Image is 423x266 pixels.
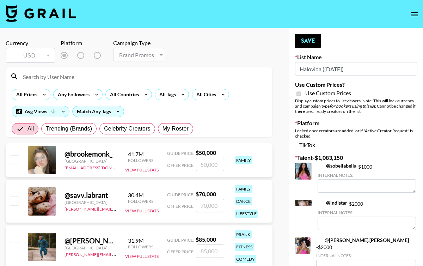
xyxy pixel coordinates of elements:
[12,89,39,100] div: All Prices
[6,40,55,47] div: Currency
[65,205,169,212] a: [PERSON_NAME][EMAIL_ADDRESS][DOMAIN_NAME]
[196,199,224,212] input: 70,000
[167,163,195,168] span: Offer Price:
[318,200,347,206] a: @indistar
[19,71,268,82] input: Search by User Name
[73,106,124,117] div: Match Any Tags
[295,54,417,61] label: List Name
[106,89,140,100] div: All Countries
[196,149,216,156] strong: $ 50,000
[65,236,117,245] div: @ [PERSON_NAME].[PERSON_NAME]
[235,156,252,164] div: family
[167,151,194,156] span: Guide Price:
[167,192,194,197] span: Guide Price:
[316,253,416,258] div: Internal Notes:
[128,199,153,204] div: Followers
[318,163,416,193] div: - $ 1000
[295,34,321,48] button: Save
[65,158,117,164] div: [GEOGRAPHIC_DATA]
[295,141,417,149] div: TikTok
[318,173,416,178] div: Internal Notes:
[196,244,224,258] input: 85,000
[330,103,375,109] em: for bookers using this list
[155,89,177,100] div: All Tags
[295,81,417,88] label: Use Custom Prices?
[61,40,110,47] div: Platform
[318,163,323,169] img: TikTok
[167,204,195,209] span: Offer Price:
[65,164,135,170] a: [EMAIL_ADDRESS][DOMAIN_NAME]
[196,236,216,243] strong: $ 85,000
[128,192,153,199] div: 30.4M
[235,243,254,251] div: fitness
[163,125,189,133] span: My Roster
[318,163,356,169] a: @sobellabella
[167,237,194,243] span: Guide Price:
[65,200,117,205] div: [GEOGRAPHIC_DATA]
[46,125,92,133] span: Trending (Brands)
[196,191,216,197] strong: $ 70,000
[407,7,422,21] button: open drawer
[295,154,417,161] label: Talent - $ 1,083,150
[12,106,69,117] div: Avg Views
[316,237,322,243] img: TikTok
[295,128,417,139] div: Locked once creators are added, or if "Active Creator Request" is checked.
[318,200,416,230] div: - $ 2000
[128,158,153,163] div: Followers
[128,151,153,158] div: 41.7M
[65,150,117,158] div: @ brookemonk_
[295,98,417,114] div: Display custom prices to list viewers. Note: This will lock currency and campaign type . Cannot b...
[65,245,117,250] div: [GEOGRAPHIC_DATA]
[125,254,159,259] button: View Full Stats
[128,244,153,249] div: Followers
[318,200,323,206] img: TikTok
[318,210,416,215] div: Internal Notes:
[54,89,91,100] div: Any Followers
[113,40,164,47] div: Campaign Type
[27,125,34,133] span: All
[235,210,258,218] div: lifestyle
[235,230,252,238] div: prank
[125,208,159,213] button: View Full Stats
[128,237,153,244] div: 31.9M
[65,250,169,257] a: [PERSON_NAME][EMAIL_ADDRESS][DOMAIN_NAME]
[235,255,256,263] div: comedy
[305,90,351,97] span: Use Custom Prices
[6,47,55,64] div: Currency is locked to USD
[167,249,195,254] span: Offer Price:
[295,120,417,127] label: Platform
[125,167,159,173] button: View Full Stats
[235,185,252,193] div: family
[192,89,217,100] div: All Cities
[6,5,76,22] img: Grail Talent
[196,158,224,171] input: 50,000
[316,237,409,243] a: @[PERSON_NAME].[PERSON_NAME]
[235,197,252,205] div: dance
[61,48,110,63] div: List locked to TikTok.
[65,191,117,200] div: @ savv.labrant
[104,125,151,133] span: Celebrity Creators
[7,49,54,62] div: USD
